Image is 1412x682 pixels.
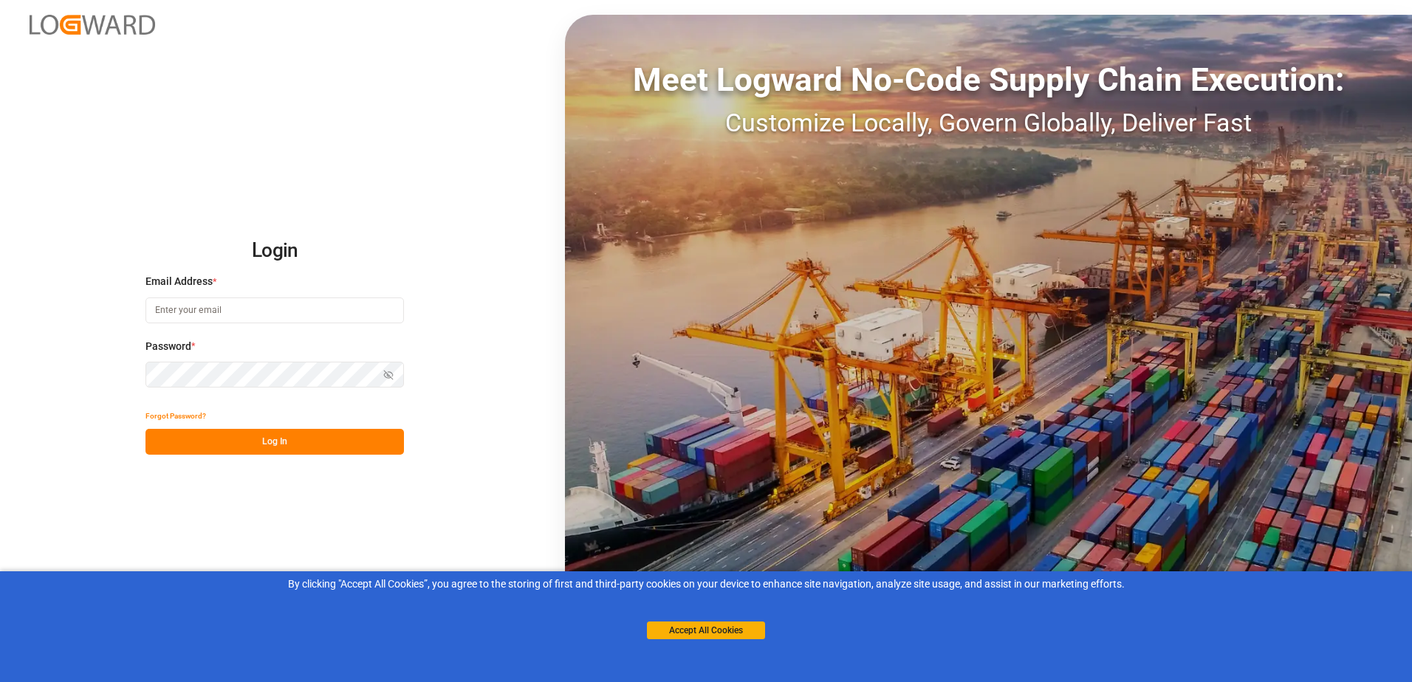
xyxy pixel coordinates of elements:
button: Forgot Password? [145,403,206,429]
div: Customize Locally, Govern Globally, Deliver Fast [565,104,1412,142]
span: Email Address [145,274,213,289]
button: Accept All Cookies [647,621,765,639]
div: Meet Logward No-Code Supply Chain Execution: [565,55,1412,104]
button: Log In [145,429,404,455]
div: By clicking "Accept All Cookies”, you agree to the storing of first and third-party cookies on yo... [10,576,1402,592]
img: Logward_new_orange.png [30,15,155,35]
h2: Login [145,227,404,275]
span: Password [145,339,191,354]
input: Enter your email [145,297,404,323]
